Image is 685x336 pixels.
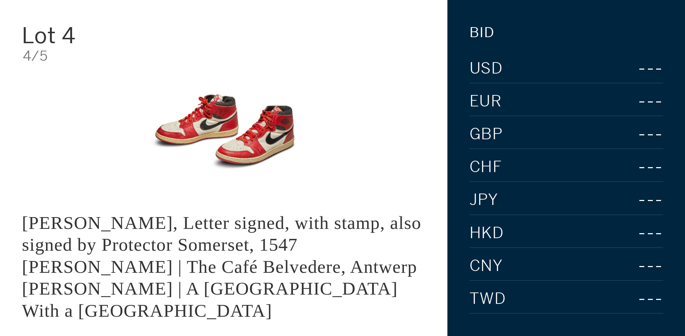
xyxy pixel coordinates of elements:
div: --- [620,156,663,178]
div: Lot 4 [22,25,156,46]
div: --- [608,222,663,244]
div: --- [620,90,663,112]
span: HKD [470,225,504,241]
div: --- [590,189,663,211]
span: CNY [470,258,503,274]
span: USD [470,61,503,76]
div: --- [614,255,663,277]
div: Bid [470,26,494,39]
div: --- [620,123,663,145]
div: [PERSON_NAME], Letter signed, with stamp, also signed by Protector Somerset, 1547 [PERSON_NAME] |... [22,212,421,321]
div: 4/5 [23,49,426,63]
span: JPY [470,192,498,208]
div: --- [599,288,663,310]
img: King Edward VI, Letter signed, with stamp, also signed by Protector Somerset, 1547 LOUIS VAN ENGE... [137,74,310,190]
span: GBP [470,126,503,142]
span: EUR [470,94,502,109]
span: TWD [470,291,506,307]
span: CHF [470,159,502,175]
div: --- [594,57,663,79]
